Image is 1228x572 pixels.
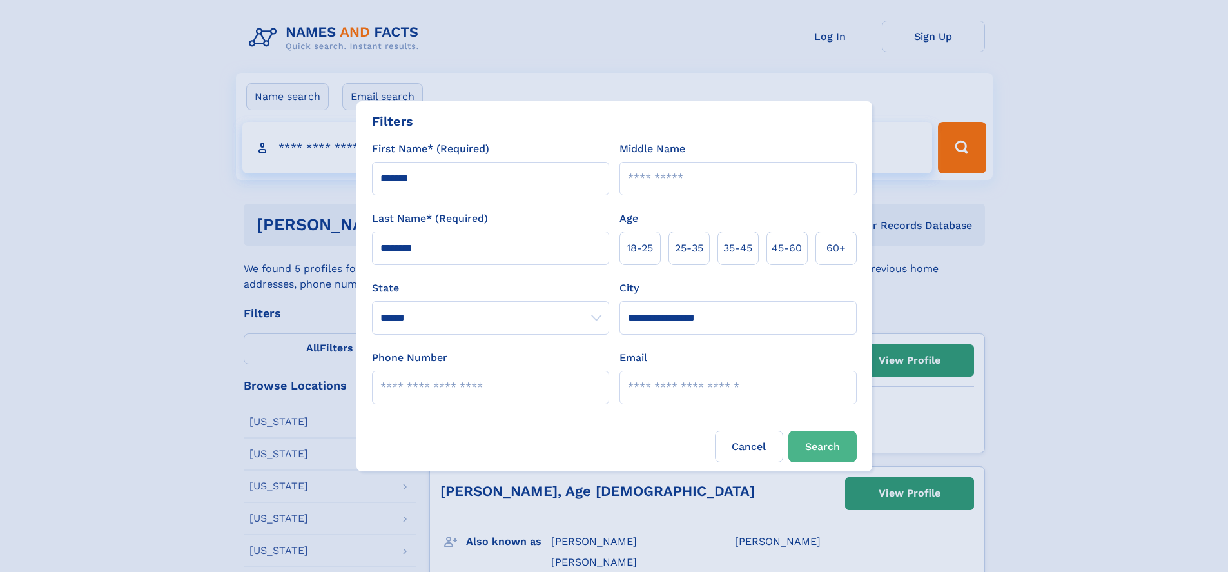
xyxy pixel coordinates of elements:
button: Search [788,431,857,462]
label: Middle Name [619,141,685,157]
div: Filters [372,112,413,131]
label: Age [619,211,638,226]
label: Last Name* (Required) [372,211,488,226]
span: 18‑25 [627,241,653,256]
label: City [619,281,639,296]
span: 45‑60 [772,241,802,256]
label: Cancel [715,431,783,462]
label: First Name* (Required) [372,141,489,157]
label: State [372,281,609,296]
span: 35‑45 [723,241,752,256]
label: Phone Number [372,350,447,366]
span: 60+ [826,241,846,256]
label: Email [619,350,647,366]
span: 25‑35 [675,241,703,256]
